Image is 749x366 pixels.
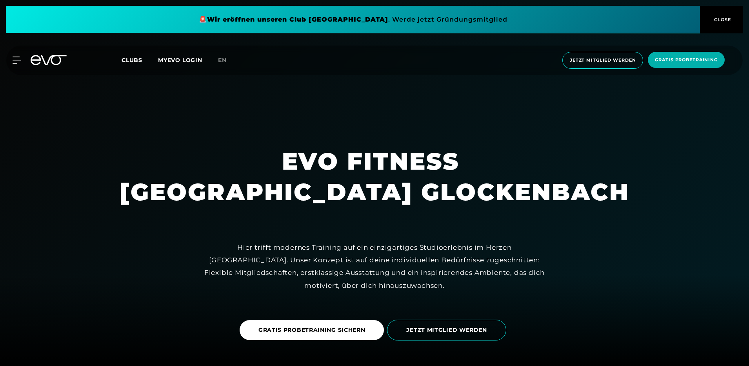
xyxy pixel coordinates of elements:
span: Clubs [122,57,142,64]
button: CLOSE [700,6,743,33]
a: Gratis Probetraining [645,52,727,69]
a: en [218,56,236,65]
a: JETZT MITGLIED WERDEN [387,314,509,346]
a: Clubs [122,56,158,64]
span: GRATIS PROBETRAINING SICHERN [258,326,365,334]
span: en [218,57,227,64]
span: Gratis Probetraining [655,57,718,63]
h1: EVO FITNESS [GEOGRAPHIC_DATA] GLOCKENBACH [120,146,629,207]
a: Jetzt Mitglied werden [560,52,645,69]
span: Jetzt Mitglied werden [570,57,636,64]
a: MYEVO LOGIN [158,57,202,64]
a: GRATIS PROBETRAINING SICHERN [240,314,387,346]
span: JETZT MITGLIED WERDEN [406,326,487,334]
div: Hier trifft modernes Training auf ein einzigartiges Studioerlebnis im Herzen [GEOGRAPHIC_DATA]. U... [198,241,551,292]
span: CLOSE [712,16,731,23]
